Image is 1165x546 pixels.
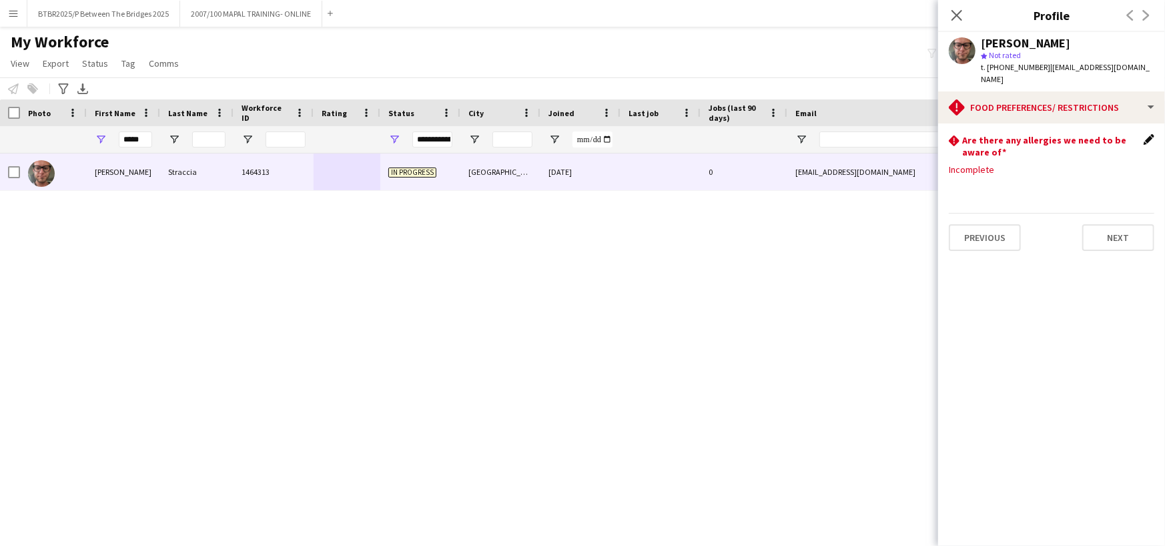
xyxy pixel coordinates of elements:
[43,57,69,69] span: Export
[95,133,107,146] button: Open Filter Menu
[938,91,1165,123] div: Food preferences/ restrictions
[572,131,613,148] input: Joined Filter Input
[37,55,74,72] a: Export
[28,160,55,187] img: Alessandro Straccia
[709,103,763,123] span: Jobs (last 90 days)
[143,55,184,72] a: Comms
[701,154,787,190] div: 0
[168,133,180,146] button: Open Filter Menu
[168,108,208,118] span: Last Name
[121,57,135,69] span: Tag
[119,131,152,148] input: First Name Filter Input
[388,133,400,146] button: Open Filter Menu
[388,108,414,118] span: Status
[981,62,1150,84] span: | [EMAIL_ADDRESS][DOMAIN_NAME]
[192,131,226,148] input: Last Name Filter Input
[989,50,1021,60] span: Not rated
[949,164,1154,176] div: Incomplete
[11,32,109,52] span: My Workforce
[1082,224,1154,251] button: Next
[468,133,480,146] button: Open Filter Menu
[981,37,1070,49] div: [PERSON_NAME]
[242,133,254,146] button: Open Filter Menu
[795,133,807,146] button: Open Filter Menu
[819,131,1046,148] input: Email Filter Input
[492,131,532,148] input: City Filter Input
[242,103,290,123] span: Workforce ID
[160,154,234,190] div: Straccia
[87,154,160,190] div: [PERSON_NAME]
[234,154,314,190] div: 1464313
[28,108,51,118] span: Photo
[468,108,484,118] span: City
[460,154,540,190] div: [GEOGRAPHIC_DATA]
[938,7,1165,24] h3: Profile
[795,108,817,118] span: Email
[75,81,91,97] app-action-btn: Export XLSX
[949,224,1021,251] button: Previous
[629,108,659,118] span: Last job
[5,55,35,72] a: View
[322,108,347,118] span: Rating
[180,1,322,27] button: 2007/100 MAPAL TRAINING- ONLINE
[149,57,179,69] span: Comms
[787,154,1054,190] div: [EMAIL_ADDRESS][DOMAIN_NAME]
[962,134,1144,158] h3: Are there any allergies we need to be aware of
[548,133,560,146] button: Open Filter Menu
[82,57,108,69] span: Status
[981,62,1050,72] span: t. [PHONE_NUMBER]
[55,81,71,97] app-action-btn: Advanced filters
[548,108,574,118] span: Joined
[388,168,436,178] span: In progress
[95,108,135,118] span: First Name
[116,55,141,72] a: Tag
[27,1,180,27] button: BTBR2025/P Between The Bridges 2025
[11,57,29,69] span: View
[540,154,621,190] div: [DATE]
[77,55,113,72] a: Status
[266,131,306,148] input: Workforce ID Filter Input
